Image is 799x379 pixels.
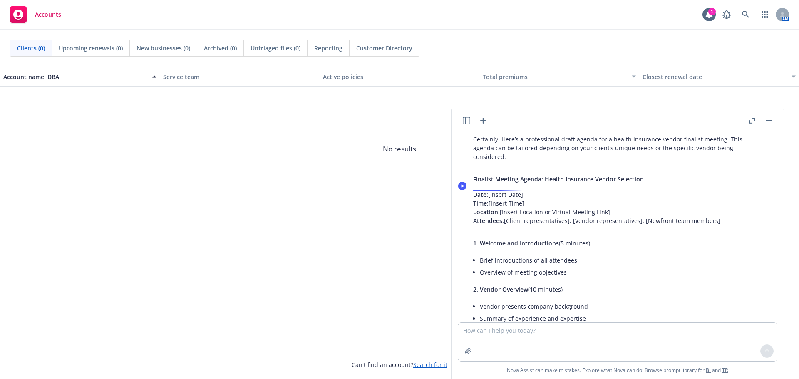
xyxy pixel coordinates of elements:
span: 1. Welcome and Introductions [473,239,559,247]
span: Finalist Meeting Agenda: Health Insurance Vendor Selection [473,175,644,183]
button: Active policies [320,67,479,87]
span: Upcoming renewals (0) [59,44,123,52]
span: Accounts [35,11,61,18]
li: Brief introductions of all attendees [480,254,762,266]
p: (5 minutes) [473,239,762,248]
p: (10 minutes) [473,285,762,294]
div: Closest renewal date [643,72,787,81]
div: 1 [708,8,716,15]
span: New businesses (0) [136,44,190,52]
p: Certainly! Here’s a professional draft agenda for a health insurance vendor finalist meeting. Thi... [473,135,762,161]
span: Reporting [314,44,342,52]
span: Date: [473,191,488,198]
span: Untriaged files (0) [251,44,300,52]
a: TR [722,367,728,374]
button: Service team [160,67,320,87]
span: Customer Directory [356,44,412,52]
span: Location: [473,208,500,216]
a: BI [706,367,711,374]
span: Can't find an account? [352,360,447,369]
a: Accounts [7,3,65,26]
span: Archived (0) [204,44,237,52]
li: Vendor presents company background [480,300,762,312]
a: Report a Bug [718,6,735,23]
div: Active policies [323,72,476,81]
a: Switch app [757,6,773,23]
div: Total premiums [483,72,627,81]
span: 2. Vendor Overview [473,285,528,293]
li: Summary of experience and expertise [480,312,762,325]
span: Time: [473,199,489,207]
li: Overview of meeting objectives [480,266,762,278]
span: Clients (0) [17,44,45,52]
a: Search [737,6,754,23]
p: [Insert Date] [Insert Time] [Insert Location or Virtual Meeting Link] [Client representatives], [... [473,190,762,225]
span: Attendees: [473,217,504,225]
div: Service team [163,72,316,81]
div: Account name, DBA [3,72,147,81]
span: Nova Assist can make mistakes. Explore what Nova can do: Browse prompt library for and [455,362,780,379]
a: Search for it [413,361,447,369]
button: Total premiums [479,67,639,87]
button: Closest renewal date [639,67,799,87]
